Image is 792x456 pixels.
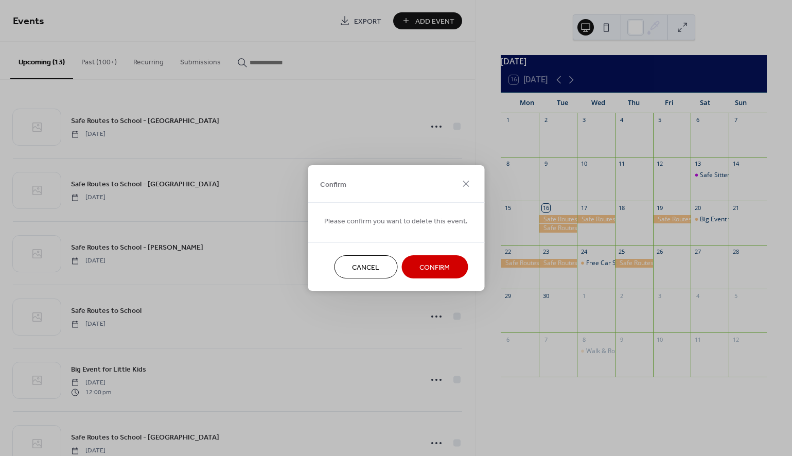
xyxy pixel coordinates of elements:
[320,179,346,190] span: Confirm
[324,216,468,227] span: Please confirm you want to delete this event.
[352,262,379,273] span: Cancel
[401,255,468,278] button: Confirm
[419,262,450,273] span: Confirm
[334,255,397,278] button: Cancel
